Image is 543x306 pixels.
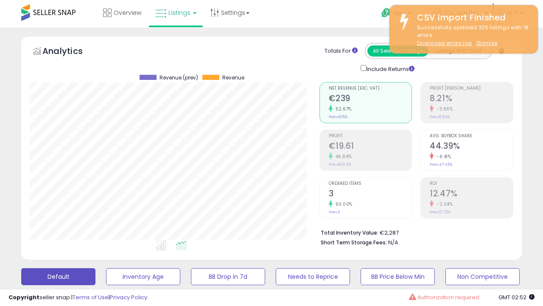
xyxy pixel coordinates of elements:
[430,189,513,200] h2: 12.47%
[476,40,498,47] u: Dismiss
[191,268,265,285] button: BB Drop in 7d
[434,153,451,160] small: -6.41%
[321,229,378,236] b: Total Inventory Value:
[329,162,351,167] small: Prev: €13.35
[160,75,198,81] span: Revenue (prev)
[430,114,450,119] small: Prev: 8.54%
[367,45,428,57] button: All Selected Listings
[430,134,513,139] span: Avg. Buybox Share
[333,106,352,112] small: 52.67%
[434,106,453,112] small: -3.86%
[222,75,244,81] span: Revenue
[430,86,513,91] span: Profit [PERSON_NAME]
[329,93,412,105] h2: €239
[110,293,147,301] a: Privacy Policy
[329,210,340,215] small: Prev: 2
[445,268,520,285] button: Non Competitive
[498,293,535,301] span: 2025-08-15 02:52 GMT
[388,238,398,246] span: N/A
[8,293,39,301] strong: Copyright
[430,181,513,186] span: ROI
[329,134,412,139] span: Profit
[325,47,358,55] div: Totals For
[329,114,347,119] small: Prev: €156
[168,8,190,17] span: Listings
[276,268,350,285] button: Needs to Reprice
[329,86,412,91] span: Net Revenue (Exc. VAT)
[430,210,451,215] small: Prev: 12.73%
[321,227,507,237] li: €2,287
[381,8,392,18] i: Get Help
[333,153,352,160] small: 46.89%
[329,181,412,186] span: Ordered Items
[354,63,424,74] div: Include Returns
[430,93,513,105] h2: 8.21%
[42,45,99,59] h5: Analytics
[21,268,95,285] button: Default
[411,24,532,48] div: Successfully updated 325 listings with 18 errors.
[411,11,532,24] div: CSV Import Finished
[333,201,353,207] small: 50.00%
[329,189,412,200] h2: 3
[430,162,452,167] small: Prev: 47.43%
[114,8,141,17] span: Overview
[8,294,147,302] div: seller snap | |
[321,239,387,246] b: Short Term Storage Fees:
[434,201,453,207] small: -2.04%
[361,268,435,285] button: BB Price Below Min
[430,141,513,153] h2: 44.39%
[73,293,109,301] a: Terms of Use
[375,1,425,28] a: Help
[417,40,472,47] a: Download errors log
[106,268,180,285] button: Inventory Age
[329,141,412,153] h2: €19.61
